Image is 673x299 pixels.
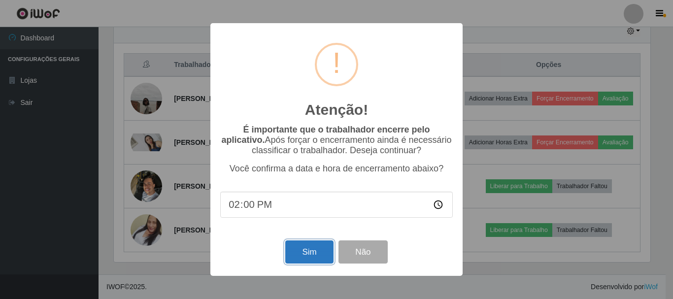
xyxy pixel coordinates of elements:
b: É importante que o trabalhador encerre pelo aplicativo. [221,125,430,145]
button: Sim [285,240,333,264]
h2: Atenção! [305,101,368,119]
p: Após forçar o encerramento ainda é necessário classificar o trabalhador. Deseja continuar? [220,125,453,156]
button: Não [338,240,387,264]
p: Você confirma a data e hora de encerramento abaixo? [220,164,453,174]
